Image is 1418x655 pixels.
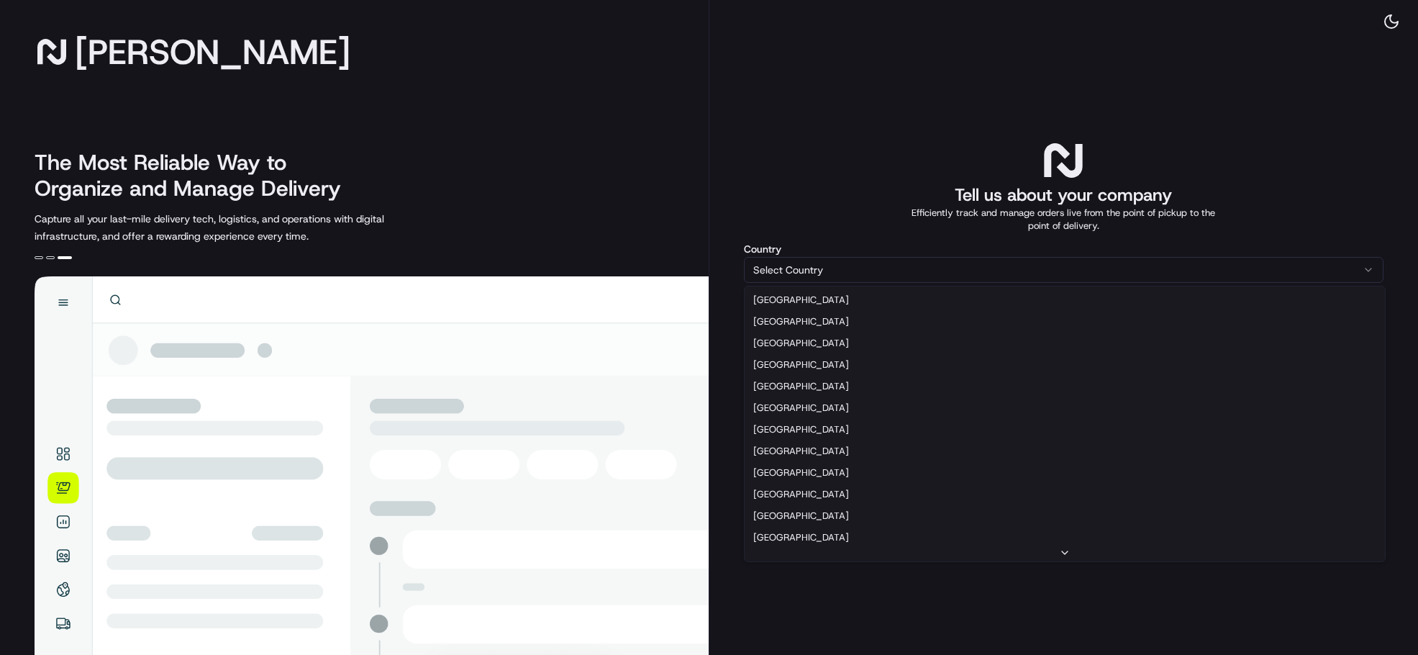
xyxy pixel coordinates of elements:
[753,510,849,523] span: [GEOGRAPHIC_DATA]
[753,358,849,371] span: [GEOGRAPHIC_DATA]
[753,315,849,328] span: [GEOGRAPHIC_DATA]
[753,402,849,415] span: [GEOGRAPHIC_DATA]
[753,423,849,436] span: [GEOGRAPHIC_DATA]
[753,337,849,350] span: [GEOGRAPHIC_DATA]
[753,466,849,479] span: [GEOGRAPHIC_DATA]
[753,531,849,544] span: [GEOGRAPHIC_DATA]
[753,380,849,393] span: [GEOGRAPHIC_DATA]
[753,488,849,501] span: [GEOGRAPHIC_DATA]
[753,294,849,307] span: [GEOGRAPHIC_DATA]
[753,445,849,458] span: [GEOGRAPHIC_DATA]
